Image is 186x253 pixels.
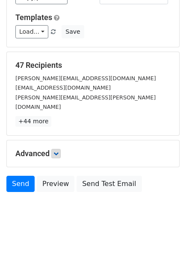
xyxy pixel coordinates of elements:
[143,212,186,253] iframe: Chat Widget
[15,25,48,38] a: Load...
[15,61,171,70] h5: 47 Recipients
[15,149,171,158] h5: Advanced
[6,176,35,192] a: Send
[15,94,156,111] small: [PERSON_NAME][EMAIL_ADDRESS][PERSON_NAME][DOMAIN_NAME]
[37,176,74,192] a: Preview
[15,13,52,22] a: Templates
[15,84,111,91] small: [EMAIL_ADDRESS][DOMAIN_NAME]
[15,75,156,81] small: [PERSON_NAME][EMAIL_ADDRESS][DOMAIN_NAME]
[15,116,51,127] a: +44 more
[62,25,84,38] button: Save
[77,176,142,192] a: Send Test Email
